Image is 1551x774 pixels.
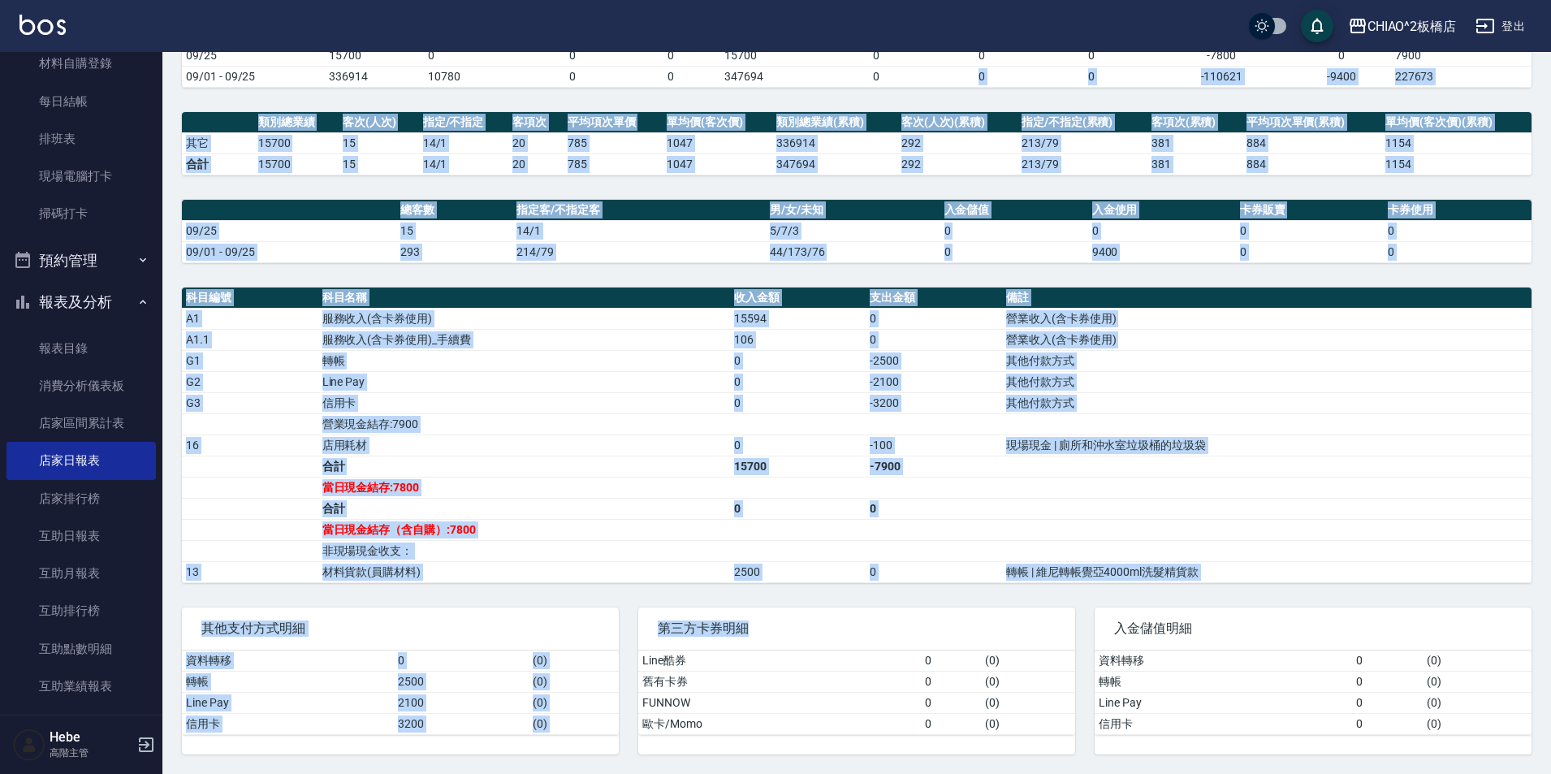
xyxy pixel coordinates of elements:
td: 轉帳 [318,350,730,371]
h5: Hebe [50,729,132,746]
td: 15700 [254,132,339,154]
a: 全店業績分析表 [6,705,156,742]
td: 292 [897,154,1017,175]
a: 消費分析儀表板 [6,367,156,404]
td: 5/7/3 [766,220,940,241]
td: G3 [182,392,318,413]
td: 0 [1236,241,1384,262]
td: 資料轉移 [182,651,394,672]
td: ( 0 ) [1423,692,1532,713]
table: a dense table [182,651,619,735]
td: 營業收入(含卡券使用) [1002,329,1532,350]
td: 0 [1352,651,1423,672]
th: 客項次(累積) [1147,112,1242,133]
th: 類別總業績(累積) [772,112,896,133]
td: 15700 [254,154,339,175]
td: 16 [182,435,318,456]
th: 類別總業績 [254,112,339,133]
td: 0 [523,45,622,66]
td: 非現場現金收支： [318,540,730,561]
a: 現場電腦打卡 [6,158,156,195]
td: 0 [940,241,1088,262]
td: G2 [182,371,318,392]
td: 10780 [424,66,523,87]
td: 當日現金結存（含自購）:7800 [318,519,730,540]
td: 現場現金 | 廁所和沖水室垃圾桶的垃圾袋 [1002,435,1532,456]
td: 服務收入(含卡券使用)_手續費 [318,329,730,350]
td: Line Pay [182,692,394,713]
th: 客次(人次) [339,112,419,133]
td: 信用卡 [1095,713,1352,734]
td: 0 [921,671,982,692]
td: -100 [866,435,1002,456]
td: 0 [866,329,1002,350]
td: 0 [1031,66,1151,87]
td: 資料轉移 [1095,651,1352,672]
a: 報表目錄 [6,330,156,367]
td: 336914 [325,66,424,87]
td: -110621 [1151,66,1292,87]
td: 合計 [318,456,730,477]
td: 當日現金結存:7800 [318,477,730,498]
th: 客次(人次)(累積) [897,112,1017,133]
td: 15700 [325,45,424,66]
td: 店用耗材 [318,435,730,456]
th: 卡券使用 [1384,200,1532,221]
td: 0 [921,692,982,713]
th: 指定客/不指定客 [512,200,766,221]
td: 0 [1352,692,1423,713]
td: 15700 [730,456,866,477]
span: 其他支付方式明細 [201,620,599,637]
td: 0 [940,220,1088,241]
td: 0 [1352,713,1423,734]
a: 互助點數明細 [6,630,156,668]
td: 292 [897,132,1017,154]
td: ( 0 ) [1423,671,1532,692]
td: 1154 [1381,132,1532,154]
td: 0 [866,308,1002,329]
td: -2100 [866,371,1002,392]
td: 381 [1147,154,1242,175]
td: ( 0 ) [1423,713,1532,734]
td: 293 [396,241,512,262]
td: ( 0 ) [1423,651,1532,672]
a: 掃碼打卡 [6,195,156,232]
a: 店家日報表 [6,442,156,479]
td: 09/01 - 09/25 [182,66,325,87]
td: Line Pay [318,371,730,392]
table: a dense table [182,112,1532,175]
th: 平均項次單價 [564,112,663,133]
td: -7800 [1151,45,1292,66]
td: 0 [921,713,982,734]
td: ( 0 ) [981,671,1075,692]
td: 2100 [394,692,529,713]
button: 登出 [1469,11,1532,41]
td: 15594 [730,308,866,329]
td: 0 [730,392,866,413]
td: 09/25 [182,220,396,241]
td: A1 [182,308,318,329]
table: a dense table [182,288,1532,583]
a: 互助日報表 [6,517,156,555]
td: ( 0 ) [529,713,619,734]
td: 1047 [663,132,772,154]
td: 15 [339,154,419,175]
th: 指定/不指定(累積) [1017,112,1147,133]
td: -2500 [866,350,1002,371]
a: 材料自購登錄 [6,45,156,82]
td: 0 [394,651,529,672]
td: 213/79 [1017,154,1147,175]
td: 0 [1292,45,1391,66]
td: 7900 [1391,45,1532,66]
td: 信用卡 [318,392,730,413]
td: 合計 [318,498,730,519]
td: ( 0 ) [529,651,619,672]
td: 13 [182,561,318,582]
td: 0 [1384,220,1532,241]
td: 884 [1242,132,1382,154]
td: 15 [339,132,419,154]
td: 0 [933,66,1032,87]
div: CHIAO^2板橋店 [1367,16,1457,37]
td: 785 [564,132,663,154]
td: 0 [1352,671,1423,692]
